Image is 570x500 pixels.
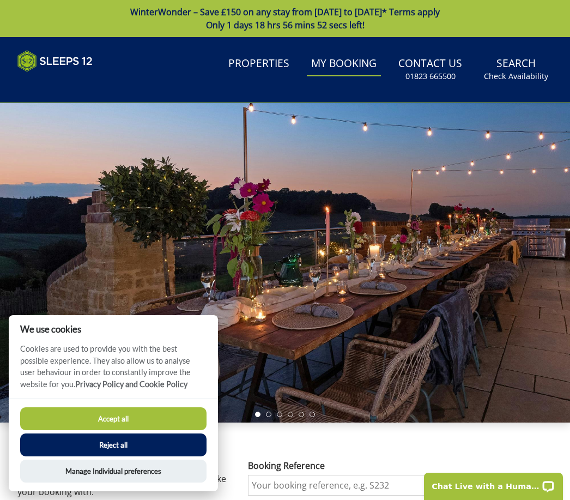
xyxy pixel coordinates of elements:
[206,19,365,31] span: Only 1 days 18 hrs 56 mins 52 secs left!
[9,343,218,398] p: Cookies are used to provide you with the best possible experience. They also allow us to analyse ...
[248,475,553,496] input: Your booking reference, e.g. S232
[12,79,126,88] iframe: Customer reviews powered by Trustpilot
[394,52,466,87] a: Contact Us01823 665500
[20,460,207,483] button: Manage Individual preferences
[405,71,456,82] small: 01823 665500
[248,459,553,472] label: Booking Reference
[17,50,93,72] img: Sleeps 12
[9,324,218,334] h2: We use cookies
[75,379,187,389] a: Privacy Policy and Cookie Policy
[307,52,381,76] a: My Booking
[484,71,548,82] small: Check Availability
[224,52,294,76] a: Properties
[417,466,570,500] iframe: LiveChat chat widget
[20,407,207,430] button: Accept all
[480,52,553,87] a: SearchCheck Availability
[20,433,207,456] button: Reject all
[17,431,553,450] h1: View Booking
